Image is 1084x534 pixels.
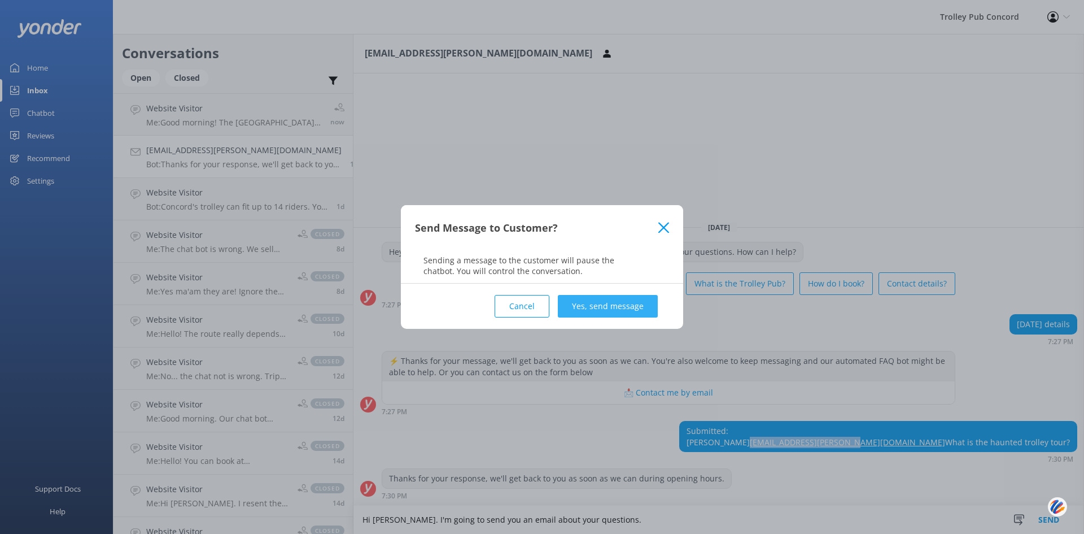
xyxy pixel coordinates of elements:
img: svg+xml;base64,PHN2ZyB3aWR0aD0iNDQiIGhlaWdodD0iNDQiIHZpZXdCb3g9IjAgMCA0NCA0NCIgZmlsbD0ibm9uZSIgeG... [1048,496,1067,517]
p: Sending a message to the customer will pause the chatbot. You will control the conversation. [401,255,683,276]
button: Yes, send message [558,295,658,318]
div: Send Message to Customer? [415,219,658,237]
button: Close [658,222,669,233]
button: Cancel [495,295,549,318]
